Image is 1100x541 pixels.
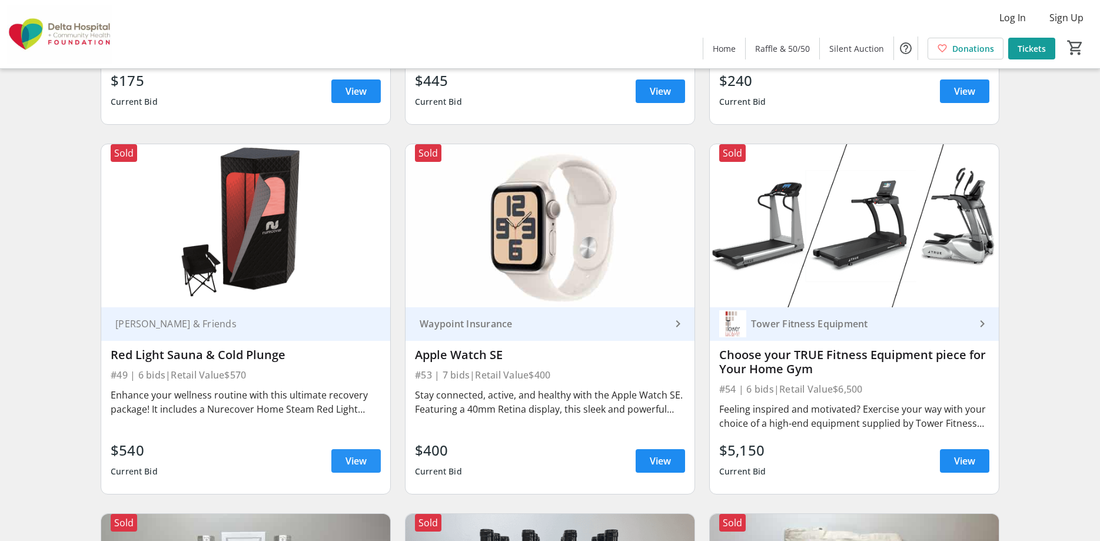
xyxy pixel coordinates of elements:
[719,440,766,461] div: $5,150
[331,79,381,103] a: View
[719,402,989,430] div: Feeling inspired and motivated? Exercise your way with your choice of a high-end equipment suppli...
[755,42,810,55] span: Raffle & 50/50
[415,367,685,383] div: #53 | 7 bids | Retail Value $400
[719,310,746,337] img: Tower Fitness Equipment
[713,42,736,55] span: Home
[990,8,1035,27] button: Log In
[1018,42,1046,55] span: Tickets
[415,461,462,482] div: Current Bid
[111,91,158,112] div: Current Bid
[975,317,989,331] mat-icon: keyboard_arrow_right
[703,38,745,59] a: Home
[415,318,671,330] div: Waypoint Insurance
[954,454,975,468] span: View
[719,348,989,376] div: Choose your TRUE Fitness Equipment piece for Your Home Gym
[719,70,766,91] div: $240
[111,461,158,482] div: Current Bid
[1008,38,1055,59] a: Tickets
[1040,8,1093,27] button: Sign Up
[719,381,989,397] div: #54 | 6 bids | Retail Value $6,500
[111,144,137,162] div: Sold
[111,367,381,383] div: #49 | 6 bids | Retail Value $570
[406,307,694,341] a: Waypoint Insurance
[415,348,685,362] div: Apple Watch SE
[406,144,694,307] img: Apple Watch SE
[999,11,1026,25] span: Log In
[1049,11,1084,25] span: Sign Up
[636,79,685,103] a: View
[415,70,462,91] div: $445
[345,84,367,98] span: View
[331,449,381,473] a: View
[671,317,685,331] mat-icon: keyboard_arrow_right
[636,449,685,473] a: View
[746,318,975,330] div: Tower Fitness Equipment
[940,79,989,103] a: View
[111,514,137,532] div: Sold
[719,514,746,532] div: Sold
[415,440,462,461] div: $400
[111,70,158,91] div: $175
[345,454,367,468] span: View
[719,91,766,112] div: Current Bid
[111,440,158,461] div: $540
[820,38,893,59] a: Silent Auction
[928,38,1003,59] a: Donations
[415,388,685,416] div: Stay connected, active, and healthy with the Apple Watch SE. Featuring a 40mm Retina display, thi...
[940,449,989,473] a: View
[101,144,390,307] img: Red Light Sauna & Cold Plunge
[415,144,441,162] div: Sold
[111,388,381,416] div: Enhance your wellness routine with this ultimate recovery package! It includes a Nurecover Home S...
[894,36,918,60] button: Help
[829,42,884,55] span: Silent Auction
[650,84,671,98] span: View
[415,514,441,532] div: Sold
[746,38,819,59] a: Raffle & 50/50
[415,91,462,112] div: Current Bid
[710,307,999,341] a: Tower Fitness EquipmentTower Fitness Equipment
[111,318,367,330] div: [PERSON_NAME] & Friends
[7,5,112,64] img: Delta Hospital and Community Health Foundation's Logo
[954,84,975,98] span: View
[719,461,766,482] div: Current Bid
[111,348,381,362] div: Red Light Sauna & Cold Plunge
[650,454,671,468] span: View
[952,42,994,55] span: Donations
[1065,37,1086,58] button: Cart
[710,144,999,307] img: Choose your TRUE Fitness Equipment piece for Your Home Gym
[719,144,746,162] div: Sold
